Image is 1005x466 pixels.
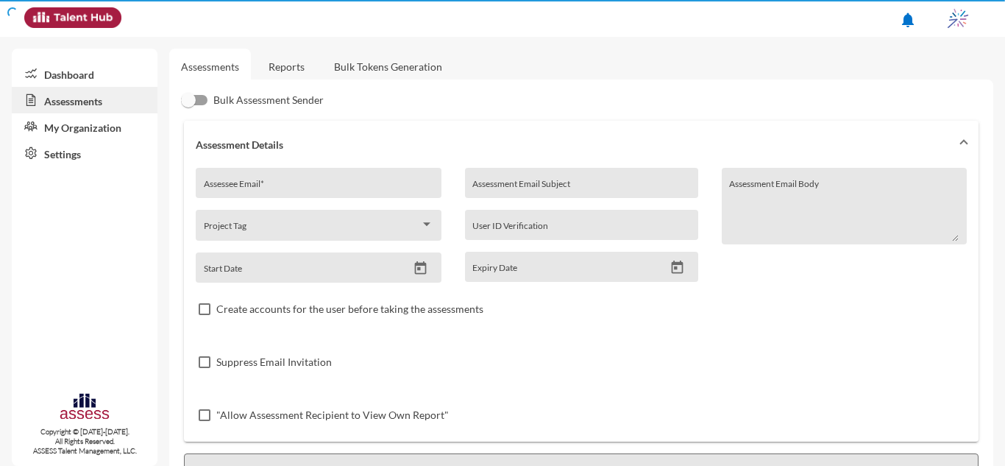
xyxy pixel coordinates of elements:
a: Settings [12,140,157,166]
a: Dashboard [12,60,157,87]
span: Bulk Assessment Sender [213,91,324,109]
mat-panel-title: Assessment Details [196,138,949,151]
div: Assessment Details [184,168,979,442]
a: Bulk Tokens Generation [322,49,454,85]
button: Open calendar [664,260,690,275]
a: My Organization [12,113,157,140]
span: Suppress Email Invitation [216,353,332,371]
span: Create accounts for the user before taking the assessments [216,300,483,318]
a: Reports [257,49,316,85]
p: Copyright © [DATE]-[DATE]. All Rights Reserved. ASSESS Talent Management, LLC. [12,427,157,456]
img: assesscompany-logo.png [59,392,110,423]
a: Assessments [12,87,157,113]
button: Open calendar [408,261,433,276]
a: Assessments [181,60,239,73]
mat-icon: notifications [899,11,917,29]
mat-expansion-panel-header: Assessment Details [184,121,979,168]
span: "Allow Assessment Recipient to View Own Report" [216,406,449,424]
